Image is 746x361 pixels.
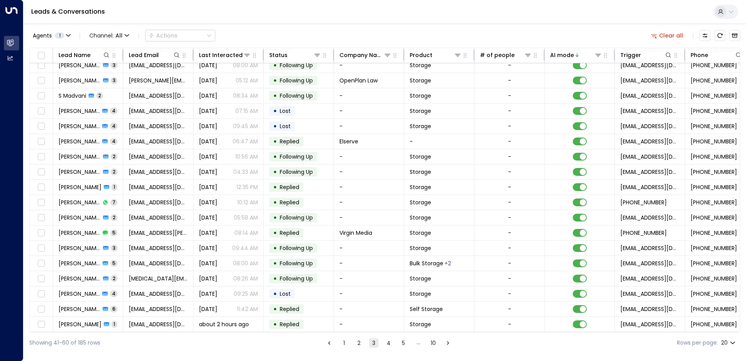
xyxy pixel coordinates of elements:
[325,338,334,348] button: Go to previous page
[410,259,443,267] span: Bulk Storage
[280,107,291,115] span: Lost
[129,61,188,69] span: ben@brselectrical.co.uk
[691,290,737,298] span: +442079160253
[199,214,217,222] span: Aug 09, 2025
[129,138,188,145] span: procurement@elserve.co.uk
[129,122,188,130] span: Caitlinrdekkers@gmail.com
[273,196,277,209] div: •
[691,138,737,145] span: +447444431335
[691,305,737,313] span: +447903766741
[237,305,258,313] p: 11:42 AM
[508,214,511,222] div: -
[110,199,117,206] span: 7
[233,92,258,100] p: 08:34 AM
[86,30,132,41] button: Channel:All
[36,91,46,101] span: Toggle select row
[59,153,101,161] span: Pranali Bhalerao
[691,198,737,206] span: +447806857266
[339,50,391,60] div: Company Name
[36,61,46,70] span: Toggle select row
[59,50,110,60] div: Lead Name
[410,61,431,69] span: Storage
[334,286,404,301] td: -
[29,339,100,347] div: Showing 41-60 of 185 rows
[334,104,404,118] td: -
[384,338,393,348] button: Go to page 4
[273,180,277,194] div: •
[280,92,313,100] span: Following Up
[199,305,217,313] span: Apr 10, 2025
[677,339,718,347] label: Rows per page:
[59,77,101,84] span: Anna Skurczynska
[334,210,404,225] td: -
[369,338,378,348] button: page 3
[721,337,737,348] div: 20
[59,168,101,176] span: Reagan Hensley
[508,320,511,328] div: -
[129,50,159,60] div: Lead Email
[334,195,404,210] td: -
[691,183,737,191] span: +447342273932
[620,183,679,191] span: leads@space-station.co.uk
[273,211,277,224] div: •
[111,62,117,68] span: 3
[199,50,243,60] div: Last Interacted
[273,135,277,148] div: •
[324,338,453,348] nav: pagination navigation
[36,106,46,116] span: Toggle select row
[273,165,277,179] div: •
[36,304,46,314] span: Toggle select row
[273,287,277,300] div: •
[280,214,313,222] span: Following Up
[129,259,188,267] span: serrarhakim@hotmail.com
[112,184,117,190] span: 1
[59,320,101,328] span: Radina Terziyska
[36,198,46,207] span: Toggle select row
[199,183,217,191] span: Yesterday
[508,122,511,130] div: -
[691,77,737,84] span: +447889634117
[129,305,188,313] span: jack.davies50@gmail.com
[129,168,188,176] span: junixe@gmail.com
[36,259,46,268] span: Toggle select row
[199,168,217,176] span: Aug 09, 2025
[280,229,299,237] span: Replied
[339,229,372,237] span: Virgin Media
[410,107,431,115] span: Storage
[508,275,511,282] div: -
[233,275,258,282] p: 08:26 AM
[59,229,100,237] span: Amit Majithia
[691,92,737,100] span: +4474900244900
[36,213,46,223] span: Toggle select row
[620,214,679,222] span: leads@space-station.co.uk
[691,50,742,60] div: Phone
[86,30,132,41] span: Channel:
[199,229,217,237] span: Jul 26, 2025
[233,61,258,69] p: 08:00 AM
[410,92,431,100] span: Storage
[508,168,511,176] div: -
[199,275,217,282] span: Aug 09, 2025
[36,289,46,299] span: Toggle select row
[620,290,679,298] span: leads@space-station.co.uk
[620,320,679,328] span: leads@space-station.co.uk
[410,50,432,60] div: Product
[508,183,511,191] div: -
[36,274,46,284] span: Toggle select row
[410,122,431,130] span: Storage
[334,164,404,179] td: -
[36,228,46,238] span: Toggle select row
[620,107,679,115] span: leads@space-station.co.uk
[273,272,277,285] div: •
[33,33,52,38] span: Agents
[620,259,679,267] span: leads@space-station.co.uk
[129,153,188,161] span: pranalibhalerao0102@gmail.com
[648,30,687,41] button: Clear all
[620,153,679,161] span: leads@space-station.co.uk
[29,30,73,41] button: Agents1
[691,244,737,252] span: +447806857266
[110,123,117,129] span: 4
[59,214,101,222] span: Adam Skantze
[111,77,117,84] span: 3
[233,138,258,145] p: 06:47 AM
